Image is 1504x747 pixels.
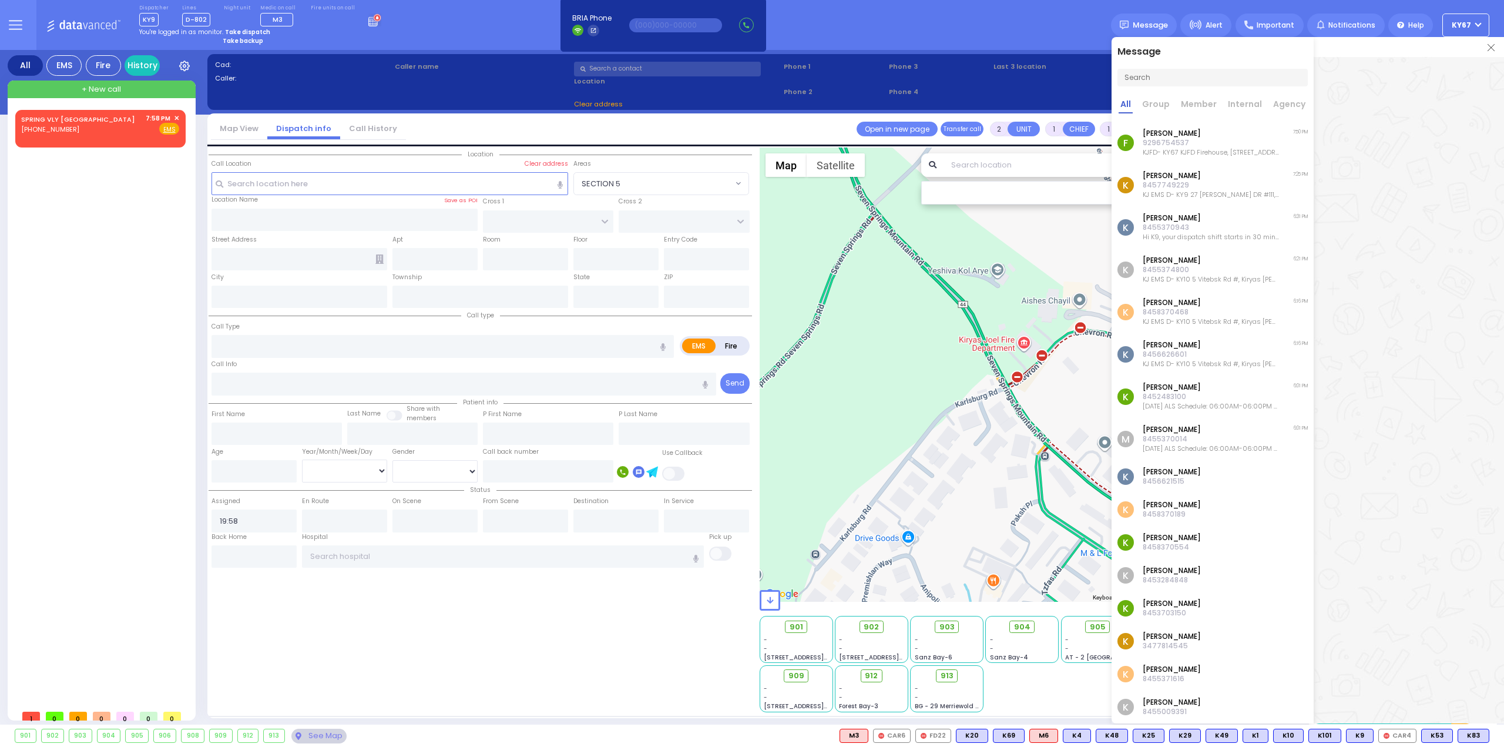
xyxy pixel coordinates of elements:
img: times-circle.png [1488,44,1495,51]
div: All [8,55,43,76]
div: ALS [840,729,868,743]
span: - [839,635,842,644]
p: [PERSON_NAME] [1143,500,1201,510]
div: K20 [956,729,988,743]
label: City [211,273,224,282]
a: All [1119,98,1133,113]
span: 0 [116,712,134,721]
span: K [1117,501,1134,518]
span: - [915,684,918,693]
span: - [839,644,842,653]
div: K9 [1346,729,1374,743]
p: [PERSON_NAME] [1143,171,1279,180]
p: [PERSON_NAME] [1143,566,1201,575]
div: CAR6 [873,729,911,743]
a: Member [1179,98,1218,113]
p: [PERSON_NAME] [1143,298,1279,307]
label: Cross 2 [619,197,642,206]
div: BLS [1133,729,1164,743]
p: [PERSON_NAME] [1143,665,1201,674]
p: 6:31 PM [1294,213,1308,220]
span: 0 [140,712,157,721]
p: [PERSON_NAME] [1143,213,1279,223]
span: + New call [82,83,121,95]
span: Location [462,150,499,159]
a: History [125,55,160,76]
span: members [407,414,437,423]
label: Fire [715,339,748,353]
span: You're logged in as monitor. [139,28,223,36]
p: [DATE] ALS Schedule: 06:00AM-06:00PM MCH19 06:00PM-06:00AM M8 [1143,401,1279,411]
span: K [1117,262,1134,278]
div: BLS [1346,729,1374,743]
h4: Message [1112,37,1314,57]
span: K [1117,219,1134,236]
label: Use Callback [662,448,703,458]
div: BLS [1308,729,1341,743]
span: 913 [941,670,954,682]
button: UNIT [1008,122,1040,136]
span: M3 [273,15,283,24]
label: Hospital [302,532,328,542]
span: ✕ [174,113,179,123]
span: 902 [864,621,879,633]
span: - [839,693,842,702]
p: 9296754537 [1143,138,1279,148]
img: red-radio-icon.svg [921,733,926,739]
span: M [1117,431,1134,447]
label: Cross 1 [483,197,504,206]
label: Cad: [215,60,391,70]
p: [PERSON_NAME] [1143,632,1201,641]
p: [PERSON_NAME] [1143,340,1279,350]
p: [PERSON_NAME] [1143,383,1279,392]
p: 7:50 PM [1293,129,1308,136]
a: Agency [1271,98,1307,113]
span: Sanz Bay-6 [915,653,952,662]
p: [PERSON_NAME] [1143,698,1201,707]
div: 903 [69,729,92,742]
label: Street Address [211,235,257,244]
div: EMS [46,55,82,76]
p: 3477814545 [1143,641,1201,651]
p: 8455370014 [1143,434,1279,444]
span: BG - 29 Merriewold S. [915,702,981,711]
button: Show satellite imagery [807,153,865,177]
span: [STREET_ADDRESS][PERSON_NAME] [839,653,950,662]
p: KJ EMS D- KY10 5 Vitebsk Rd #, Kiryas [PERSON_NAME] 10950 CALL TYPE: MVA CALLER: 8455458400 CAD: ... [1143,317,1279,326]
input: (000)000-00000 [629,18,722,32]
a: Map View [211,123,267,134]
label: Call Type [211,322,240,331]
div: K49 [1206,729,1238,743]
span: Forest Bay-3 [839,702,878,711]
label: First Name [211,410,245,419]
img: Google [763,587,801,602]
p: 8453703150 [1143,608,1201,618]
span: 0 [69,712,87,721]
p: [PERSON_NAME] [1143,533,1201,542]
span: AT - 2 [GEOGRAPHIC_DATA] [1065,653,1152,662]
p: KJ EMS D- KY9 27 [PERSON_NAME] DR #111, Kiryas [PERSON_NAME] 10950 CALL TYPE: Fall CALLER: 845492... [1143,190,1279,199]
p: [DATE] ALS Schedule: 06:00AM-06:00PM MCH19 06:00PM-06:00AM M8 [1143,444,1279,453]
span: K [1117,468,1134,485]
div: 905 [126,729,148,742]
p: [PERSON_NAME] [1143,467,1201,477]
span: K [1117,534,1134,551]
span: 903 [939,621,955,633]
label: Location Name [211,195,258,205]
u: EMS [163,125,176,134]
strong: Take backup [223,36,263,45]
span: 0 [93,712,110,721]
img: red-radio-icon.svg [1384,733,1389,739]
div: BLS [956,729,988,743]
span: BRIA Phone [572,13,612,24]
span: SECTION 5 [574,173,733,194]
p: 8455370943 [1143,223,1279,232]
label: Gender [392,447,415,457]
p: 6:01 PM [1294,383,1308,390]
p: 8458370554 [1143,542,1201,552]
span: - [915,693,918,702]
label: Caller: [215,73,391,83]
label: P Last Name [619,410,657,419]
a: Group [1140,98,1171,113]
span: K [1117,567,1134,584]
